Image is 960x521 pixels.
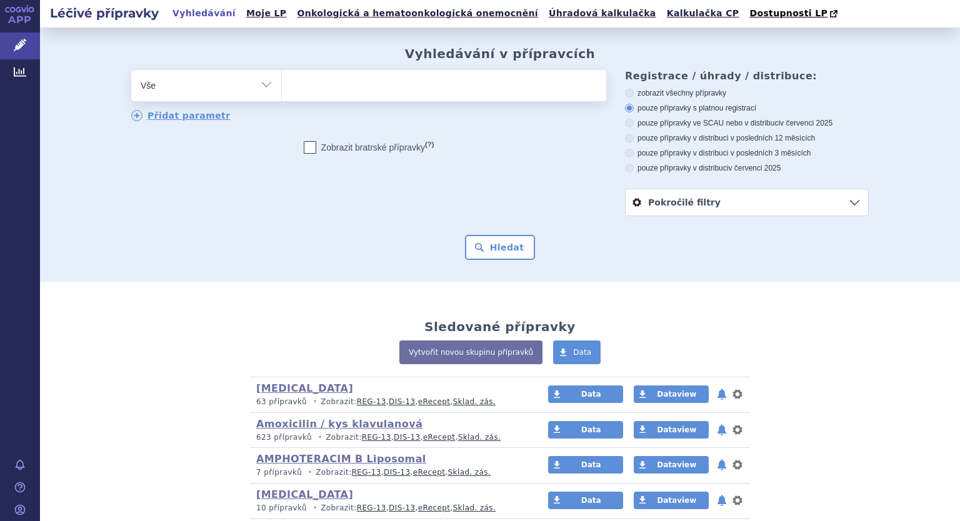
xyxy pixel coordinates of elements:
[657,460,696,469] span: Dataview
[749,8,827,18] span: Dostupnosti LP
[169,5,239,22] a: Vyhledávání
[453,504,496,512] a: Sklad. zás.
[389,504,415,512] a: DIS-13
[728,164,781,172] span: v červenci 2025
[131,110,231,121] a: Přidat parametr
[448,468,491,477] a: Sklad. zás.
[581,496,601,505] span: Data
[424,319,576,334] h2: Sledované přípravky
[731,493,744,508] button: nastavení
[625,70,869,82] h3: Registrace / úhrady / distribuce:
[352,468,381,477] a: REG-13
[256,504,307,512] span: 10 přípravků
[256,382,353,394] a: [MEDICAL_DATA]
[40,4,169,22] h2: Léčivé přípravky
[394,433,420,442] a: DIS-13
[399,340,542,364] a: Vytvořit novou skupinu přípravků
[256,453,426,465] a: AMPHOTERACIM B Liposomal
[657,496,696,505] span: Dataview
[458,433,501,442] a: Sklad. zás.
[634,492,709,509] a: Dataview
[405,46,596,61] h2: Vyhledávání v přípravcích
[657,425,696,434] span: Dataview
[256,489,353,500] a: [MEDICAL_DATA]
[256,432,524,443] p: Zobrazit: , , ,
[625,163,869,173] label: pouze přípravky v distribuci
[634,456,709,474] a: Dataview
[625,88,869,98] label: zobrazit všechny přípravky
[548,492,623,509] a: Data
[453,397,496,406] a: Sklad. zás.
[309,503,321,514] i: •
[581,390,601,399] span: Data
[256,397,307,406] span: 63 přípravků
[304,141,434,154] label: Zobrazit bratrské přípravky
[780,119,832,127] span: v červenci 2025
[548,456,623,474] a: Data
[357,397,386,406] a: REG-13
[657,390,696,399] span: Dataview
[384,468,410,477] a: DIS-13
[634,385,709,403] a: Dataview
[256,433,312,442] span: 623 přípravků
[731,457,744,472] button: nastavení
[293,5,542,22] a: Onkologická a hematoonkologická onemocnění
[581,460,601,469] span: Data
[548,421,623,439] a: Data
[731,422,744,437] button: nastavení
[256,467,524,478] p: Zobrazit: , , ,
[465,235,536,260] button: Hledat
[625,118,869,128] label: pouze přípravky ve SCAU nebo v distribuci
[548,385,623,403] a: Data
[716,493,728,508] button: notifikace
[545,5,660,22] a: Úhradová kalkulačka
[413,468,446,477] a: eRecept
[242,5,290,22] a: Moje LP
[425,141,434,149] abbr: (?)
[256,468,302,477] span: 7 přípravků
[716,387,728,402] button: notifikace
[716,457,728,472] button: notifikace
[357,504,386,512] a: REG-13
[418,504,451,512] a: eRecept
[256,418,422,430] a: Amoxicilin / kys klavulanová
[362,433,391,442] a: REG-13
[634,421,709,439] a: Dataview
[423,433,456,442] a: eRecept
[625,103,869,113] label: pouze přípravky s platnou registrací
[553,340,601,364] a: Data
[746,5,844,22] a: Dostupnosti LP
[581,425,601,434] span: Data
[731,387,744,402] button: nastavení
[256,397,524,407] p: Zobrazit: , , ,
[625,148,869,158] label: pouze přípravky v distribuci v posledních 3 měsících
[314,432,326,443] i: •
[626,189,868,216] a: Pokročilé filtry
[304,467,316,478] i: •
[716,422,728,437] button: notifikace
[663,5,743,22] a: Kalkulačka CP
[418,397,451,406] a: eRecept
[625,133,869,143] label: pouze přípravky v distribuci v posledních 12 měsících
[309,397,321,407] i: •
[256,503,524,514] p: Zobrazit: , , ,
[573,348,591,357] span: Data
[389,397,415,406] a: DIS-13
